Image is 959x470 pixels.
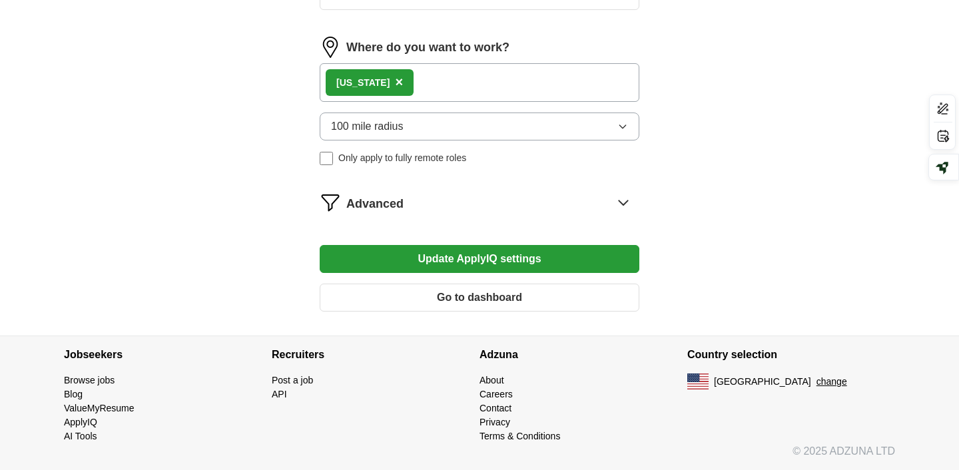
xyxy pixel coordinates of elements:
[64,403,135,413] a: ValueMyResume
[320,152,333,165] input: Only apply to fully remote roles
[338,151,466,165] span: Only apply to fully remote roles
[816,375,847,389] button: change
[714,375,811,389] span: [GEOGRAPHIC_DATA]
[320,37,341,58] img: location.png
[395,75,403,89] span: ×
[64,417,97,427] a: ApplyIQ
[64,431,97,441] a: AI Tools
[346,195,404,213] span: Advanced
[479,389,513,399] a: Careers
[320,284,639,312] button: Go to dashboard
[479,403,511,413] a: Contact
[320,192,341,213] img: filter
[336,76,390,90] div: [US_STATE]
[479,375,504,385] a: About
[64,389,83,399] a: Blog
[687,336,895,373] h4: Country selection
[320,245,639,273] button: Update ApplyIQ settings
[395,73,403,93] button: ×
[272,375,313,385] a: Post a job
[64,375,115,385] a: Browse jobs
[479,417,510,427] a: Privacy
[687,373,709,389] img: US flag
[331,118,404,134] span: 100 mile radius
[346,39,509,57] label: Where do you want to work?
[53,443,906,470] div: © 2025 ADZUNA LTD
[320,113,639,140] button: 100 mile radius
[479,431,560,441] a: Terms & Conditions
[272,389,287,399] a: API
